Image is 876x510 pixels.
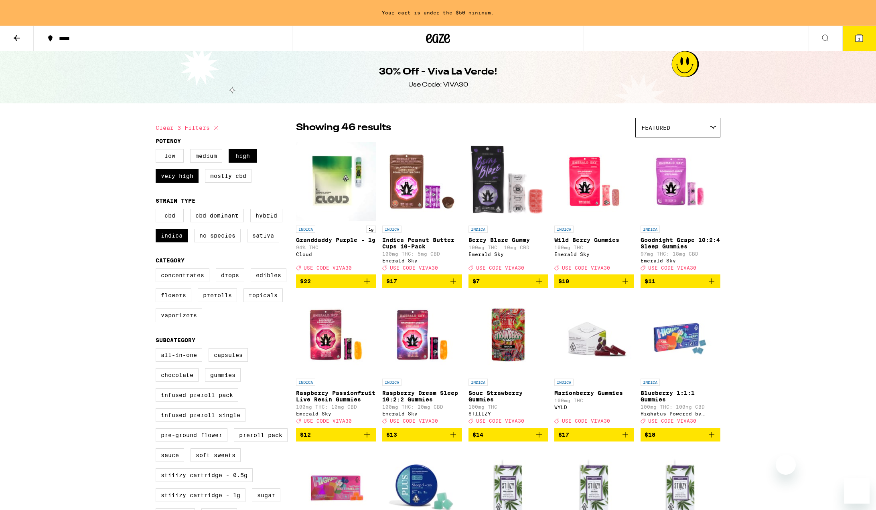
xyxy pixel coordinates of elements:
span: $11 [645,278,655,284]
button: Add to bag [468,428,548,441]
p: 100mg THC [554,245,634,250]
button: Add to bag [296,428,376,441]
span: 1 [858,36,860,41]
span: $14 [472,431,483,438]
button: Add to bag [382,274,462,288]
div: Emerald Sky [468,252,548,257]
img: Emerald Sky - Berry Blaze Gummy [468,141,548,222]
span: $22 [300,278,311,284]
label: Capsules [209,348,248,362]
label: Low [156,149,184,163]
img: WYLD - Marionberry Gummies [554,294,634,375]
span: Featured [641,125,670,131]
a: Open page for Marionberry Gummies from WYLD [554,294,634,427]
span: USE CODE VIVA30 [648,419,696,424]
span: $10 [558,278,569,284]
span: USE CODE VIVA30 [562,265,610,270]
button: Add to bag [554,274,634,288]
p: 100mg THC: 10mg CBD [296,404,376,409]
div: WYLD [554,405,634,410]
label: Mostly CBD [205,169,251,183]
label: Medium [190,149,222,163]
p: 100mg THC: 5mg CBD [382,251,462,256]
label: Drops [216,268,244,282]
p: Raspberry Passionfruit Live Resin Gummies [296,390,376,403]
img: Emerald Sky - Wild Berry Gummies [554,141,634,222]
label: Concentrates [156,268,209,282]
h1: 30% Off - Viva La Verde! [379,65,497,79]
p: INDICA [554,379,574,386]
a: Open page for Indica Peanut Butter Cups 10-Pack from Emerald Sky [382,141,462,274]
label: Vaporizers [156,308,202,322]
a: Open page for Sour Strawberry Gummies from STIIIZY [468,294,548,427]
p: 100mg THC [554,398,634,403]
div: Cloud [296,252,376,257]
a: Open page for Raspberry Passionfruit Live Resin Gummies from Emerald Sky [296,294,376,427]
div: Emerald Sky [296,411,376,416]
span: USE CODE VIVA30 [476,265,524,270]
label: Gummies [205,368,241,382]
button: Add to bag [382,428,462,441]
label: Chocolate [156,368,199,382]
p: 94% THC [296,245,376,250]
p: Wild Berry Gummies [554,237,634,243]
label: Prerolls [198,288,237,302]
a: Open page for Berry Blaze Gummy from Emerald Sky [468,141,548,274]
label: High [229,149,257,163]
label: CBD Dominant [190,209,244,222]
span: $17 [386,278,397,284]
span: $12 [300,431,311,438]
p: Raspberry Dream Sleep 10:2:2 Gummies [382,390,462,403]
p: INDICA [641,226,660,233]
img: Emerald Sky - Raspberry Dream Sleep 10:2:2 Gummies [382,294,462,375]
p: INDICA [554,226,574,233]
span: USE CODE VIVA30 [476,419,524,424]
div: STIIIZY [468,411,548,416]
p: INDICA [296,379,315,386]
span: $7 [472,278,480,284]
p: Berry Blaze Gummy [468,237,548,243]
span: $17 [558,431,569,438]
label: Edibles [251,268,286,282]
label: STIIIZY Cartridge - 0.5g [156,468,253,482]
label: Indica [156,229,188,242]
button: Add to bag [641,274,720,288]
p: INDICA [296,226,315,233]
label: CBD [156,209,184,222]
button: Clear 3 filters [156,118,221,138]
legend: Strain Type [156,198,195,204]
button: Add to bag [641,428,720,441]
div: Emerald Sky [382,411,462,416]
span: USE CODE VIVA30 [390,419,438,424]
p: Goodnight Grape 10:2:4 Sleep Gummies [641,237,720,250]
a: Open page for Wild Berry Gummies from Emerald Sky [554,141,634,274]
iframe: Button to launch messaging window [844,478,870,504]
button: Add to bag [468,274,548,288]
p: Indica Peanut Butter Cups 10-Pack [382,237,462,250]
p: INDICA [468,379,488,386]
p: INDICA [382,379,401,386]
p: INDICA [641,379,660,386]
button: 1 [842,26,876,51]
legend: Subcategory [156,337,195,343]
p: INDICA [468,226,488,233]
legend: Potency [156,138,181,144]
label: Pre-ground Flower [156,428,227,442]
img: Emerald Sky - Raspberry Passionfruit Live Resin Gummies [296,294,376,375]
p: INDICA [382,226,401,233]
a: Open page for Granddaddy Purple - 1g from Cloud [296,141,376,274]
label: Infused Preroll Single [156,408,245,422]
p: 100mg THC: 100mg CBD [641,404,720,409]
label: All-In-One [156,348,202,362]
label: Very High [156,169,199,183]
p: 100mg THC: 20mg CBD [382,404,462,409]
span: $18 [645,431,655,438]
div: Emerald Sky [382,258,462,263]
label: STIIIZY Cartridge - 1g [156,488,245,502]
img: Highatus Powered by Cannabiotix - Blueberry 1:1:1 Gummies [641,294,720,375]
p: Marionberry Gummies [554,390,634,396]
label: Sauce [156,448,184,462]
img: Cloud - Granddaddy Purple - 1g [296,141,376,222]
p: Blueberry 1:1:1 Gummies [641,390,720,403]
div: Emerald Sky [554,252,634,257]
